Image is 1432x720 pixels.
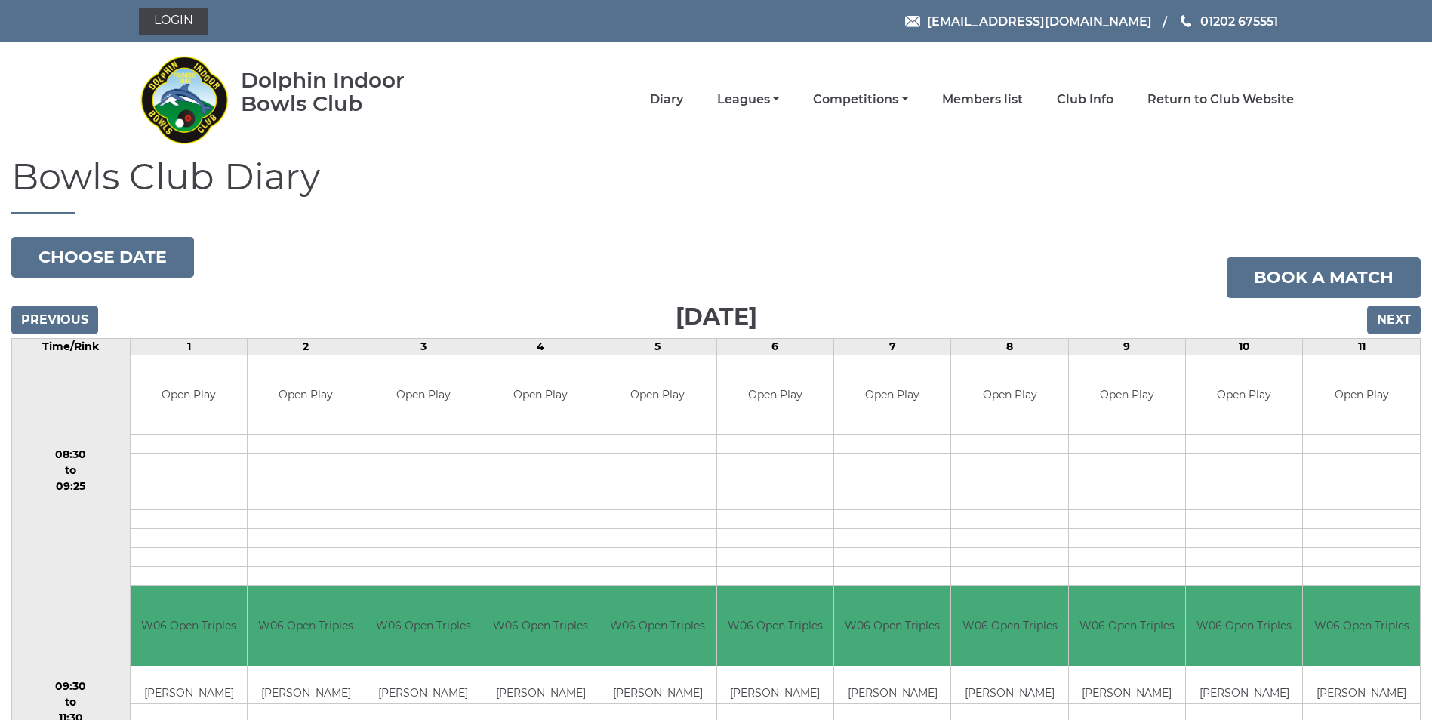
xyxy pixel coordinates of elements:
[905,16,920,27] img: Email
[131,586,247,666] td: W06 Open Triples
[650,91,683,108] a: Diary
[365,355,482,435] td: Open Play
[241,69,453,115] div: Dolphin Indoor Bowls Club
[139,47,229,152] img: Dolphin Indoor Bowls Club
[834,685,950,703] td: [PERSON_NAME]
[1186,685,1302,703] td: [PERSON_NAME]
[1186,355,1302,435] td: Open Play
[834,355,950,435] td: Open Play
[599,685,716,703] td: [PERSON_NAME]
[599,355,716,435] td: Open Play
[1147,91,1294,108] a: Return to Club Website
[482,586,599,666] td: W06 Open Triples
[11,157,1421,214] h1: Bowls Club Diary
[1069,586,1185,666] td: W06 Open Triples
[11,306,98,334] input: Previous
[1303,685,1420,703] td: [PERSON_NAME]
[12,355,131,586] td: 08:30 to 09:25
[834,338,951,355] td: 7
[365,685,482,703] td: [PERSON_NAME]
[139,8,208,35] a: Login
[834,586,950,666] td: W06 Open Triples
[130,338,247,355] td: 1
[12,338,131,355] td: Time/Rink
[1186,338,1303,355] td: 10
[1181,15,1191,27] img: Phone us
[11,237,194,278] button: Choose date
[599,338,716,355] td: 5
[1178,12,1278,31] a: Phone us 01202 675551
[1367,306,1421,334] input: Next
[1227,257,1421,298] a: Book a match
[813,91,907,108] a: Competitions
[482,338,599,355] td: 4
[1186,586,1302,666] td: W06 Open Triples
[1303,586,1420,666] td: W06 Open Triples
[599,586,716,666] td: W06 Open Triples
[248,685,364,703] td: [PERSON_NAME]
[942,91,1023,108] a: Members list
[951,586,1067,666] td: W06 Open Triples
[717,586,833,666] td: W06 Open Triples
[365,338,482,355] td: 3
[717,685,833,703] td: [PERSON_NAME]
[951,338,1068,355] td: 8
[717,91,779,108] a: Leagues
[131,355,247,435] td: Open Play
[1303,355,1420,435] td: Open Play
[1303,338,1421,355] td: 11
[248,355,364,435] td: Open Play
[248,586,364,666] td: W06 Open Triples
[951,685,1067,703] td: [PERSON_NAME]
[1200,14,1278,28] span: 01202 675551
[131,685,247,703] td: [PERSON_NAME]
[248,338,365,355] td: 2
[482,355,599,435] td: Open Play
[1057,91,1113,108] a: Club Info
[717,355,833,435] td: Open Play
[905,12,1152,31] a: Email [EMAIL_ADDRESS][DOMAIN_NAME]
[482,685,599,703] td: [PERSON_NAME]
[365,586,482,666] td: W06 Open Triples
[927,14,1152,28] span: [EMAIL_ADDRESS][DOMAIN_NAME]
[1068,338,1185,355] td: 9
[1069,355,1185,435] td: Open Play
[716,338,833,355] td: 6
[1069,685,1185,703] td: [PERSON_NAME]
[951,355,1067,435] td: Open Play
